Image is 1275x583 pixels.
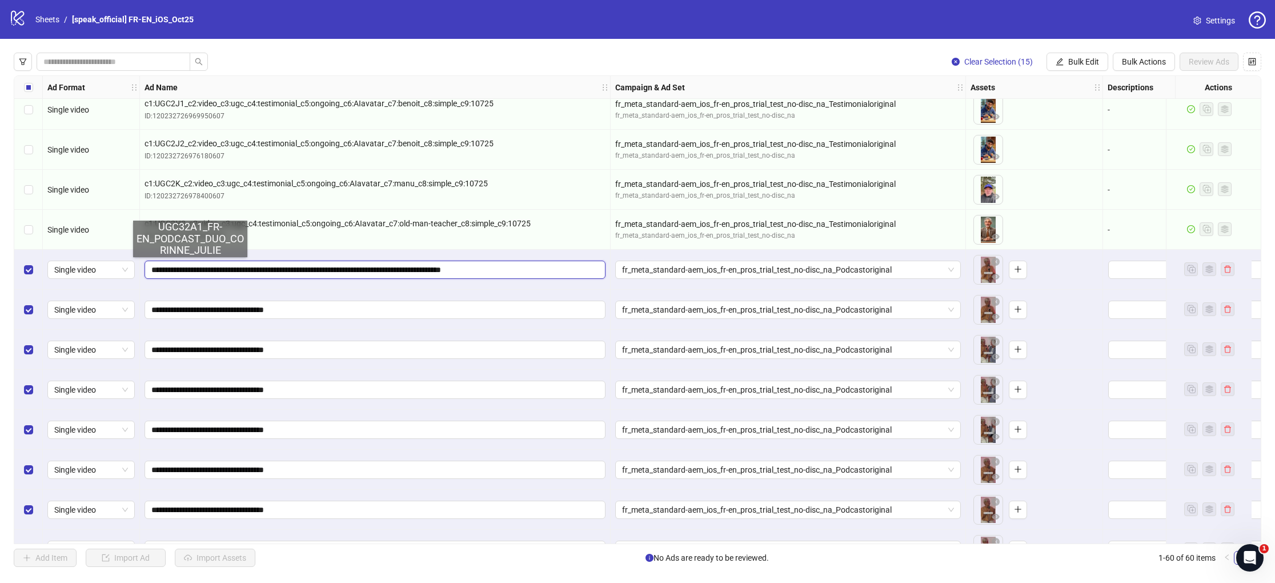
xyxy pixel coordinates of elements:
[145,137,606,150] span: c1:UGC2J2_c2:video_c3:ugc_c4:testimonial_c5:ongoing_c6:AIavatar_c7:benoit_c8:simple_c9:10725
[963,76,965,98] div: Resize Campaign & Ad Set column
[1009,541,1027,559] button: Add
[1187,145,1195,153] span: check-circle
[47,225,89,234] span: Single video
[622,381,954,398] span: fr_meta_standard-aem_ios_fr-en_pros_trial_test_no-disc_na_Podcastoriginal
[992,193,1000,201] span: eye
[14,450,43,490] div: Select row 51
[974,296,1003,324] img: Asset 1
[1009,301,1027,319] button: Add
[14,530,43,570] div: Select row 53
[974,376,1003,404] div: Asset 1
[989,470,1003,484] button: Preview
[964,83,972,91] span: holder
[54,461,128,478] span: Single video
[989,110,1003,124] button: Preview
[1009,461,1027,479] button: Add
[47,105,89,114] span: Single video
[989,510,1003,524] button: Preview
[615,230,961,241] div: fr_meta_standard-aem_ios_fr-en_pros_trial_test_no-disc_na
[607,76,610,98] div: Resize Ad Name column
[1108,105,1110,114] span: -
[54,541,128,558] span: Single video
[1056,58,1064,66] span: edit
[992,313,1000,321] span: eye
[1113,53,1175,71] button: Bulk Actions
[989,270,1003,284] button: Preview
[86,549,166,567] button: Import Ad
[622,461,954,478] span: fr_meta_standard-aem_ios_fr-en_pros_trial_test_no-disc_na_Podcastoriginal
[974,135,1003,164] img: Asset 1
[601,83,609,91] span: holder
[992,258,1000,266] span: close-circle
[14,130,43,170] div: Select row 43
[1014,465,1022,473] span: plus
[1014,305,1022,313] span: plus
[1068,57,1099,66] span: Bulk Edit
[14,210,43,250] div: Select row 45
[1234,551,1248,565] li: 1
[609,83,617,91] span: holder
[989,190,1003,204] button: Preview
[622,421,954,438] span: fr_meta_standard-aem_ios_fr-en_pros_trial_test_no-disc_na_Podcastoriginal
[989,230,1003,244] button: Preview
[645,554,653,562] span: info-circle
[974,416,1003,444] img: Asset 1
[615,178,961,190] div: fr_meta_standard-aem_ios_fr-en_pros_trial_test_no-disc_na_Testimonialoriginal
[974,175,1003,204] img: Asset 1
[19,58,27,66] span: filter
[145,111,606,122] div: ID: 120232726969950607
[1180,53,1238,71] button: Review Ads
[943,53,1042,71] button: Clear Selection (15)
[989,310,1003,324] button: Preview
[622,501,954,518] span: fr_meta_standard-aem_ios_fr-en_pros_trial_test_no-disc_na_Podcastoriginal
[989,416,1003,429] button: Delete
[1248,58,1256,66] span: control
[952,58,960,66] span: close-circle
[974,496,1003,524] img: Asset 1
[1260,544,1269,553] span: 1
[645,552,769,564] span: No Ads are ready to be reviewed.
[615,110,961,121] div: fr_meta_standard-aem_ios_fr-en_pros_trial_test_no-disc_na
[615,150,961,161] div: fr_meta_standard-aem_ios_fr-en_pros_trial_test_no-disc_na
[14,290,43,330] div: Select row 47
[1224,554,1230,561] span: left
[971,81,995,94] strong: Assets
[989,336,1003,349] button: Delete
[1108,81,1153,94] strong: Descriptions
[615,138,961,150] div: fr_meta_standard-aem_ios_fr-en_pros_trial_test_no-disc_na_Testimonialoriginal
[1193,17,1201,25] span: setting
[989,496,1003,509] button: Delete
[1108,340,1269,360] div: Edit values
[1009,261,1027,279] button: Add
[145,151,606,162] div: ID: 120232726976180607
[974,336,1003,364] img: Asset 1
[145,97,606,110] span: c1:UGC2J1_c2:video_c3:ugc_c4:testimonial_c5:ongoing_c6:AIavatar_c7:benoit_c8:simple_c9:10725
[1236,544,1264,572] iframe: Intercom live chat
[54,421,128,438] span: Single video
[1187,225,1195,233] span: check-circle
[54,501,128,518] span: Single video
[1009,501,1027,519] button: Add
[1108,420,1269,440] div: Edit values
[145,177,606,190] span: c1:UGC2K_c2:video_c3:ugc_c4:testimonial_c5:ongoing_c6:AIavatar_c7:manu_c8:simple_c9:10725
[130,83,138,91] span: holder
[33,13,62,26] a: Sheets
[1187,185,1195,193] span: check-circle
[989,430,1003,444] button: Preview
[992,458,1000,466] span: close-circle
[989,255,1003,269] button: Delete
[1009,341,1027,359] button: Add
[54,301,128,318] span: Single video
[989,390,1003,404] button: Preview
[992,273,1000,281] span: eye
[989,296,1003,309] button: Delete
[992,538,1000,546] span: close-circle
[992,378,1000,386] span: close-circle
[622,261,954,278] span: fr_meta_standard-aem_ios_fr-en_pros_trial_test_no-disc_na_Podcastoriginal
[1108,145,1110,154] span: -
[1014,385,1022,393] span: plus
[70,13,196,26] a: [speak_official] FR-EN_iOS_Oct25
[989,456,1003,469] button: Delete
